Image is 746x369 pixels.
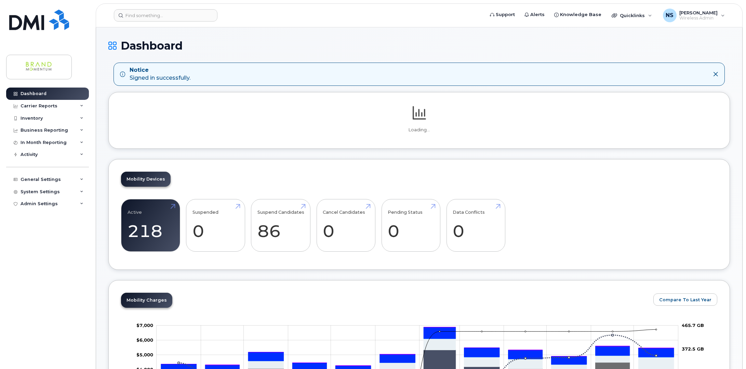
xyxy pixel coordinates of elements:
p: Loading... [121,127,717,133]
a: Suspended 0 [192,203,239,248]
button: Compare To Last Year [653,293,717,306]
g: $0 [136,337,153,342]
g: $0 [136,352,153,357]
tspan: $7,000 [136,322,153,328]
a: Mobility Devices [121,172,171,187]
tspan: $5,000 [136,352,153,357]
a: Suspend Candidates 86 [257,203,304,248]
tspan: 372.5 GB [682,346,704,351]
h1: Dashboard [108,40,730,52]
tspan: $6,000 [136,337,153,342]
g: $0 [136,322,153,328]
a: Active 218 [128,203,174,248]
span: Compare To Last Year [659,296,711,303]
a: Pending Status 0 [388,203,434,248]
strong: Notice [130,66,190,74]
a: Cancel Candidates 0 [323,203,369,248]
a: Mobility Charges [121,293,172,308]
div: Signed in successfully. [130,66,190,82]
a: Data Conflicts 0 [453,203,499,248]
tspan: 465.7 GB [682,322,704,328]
